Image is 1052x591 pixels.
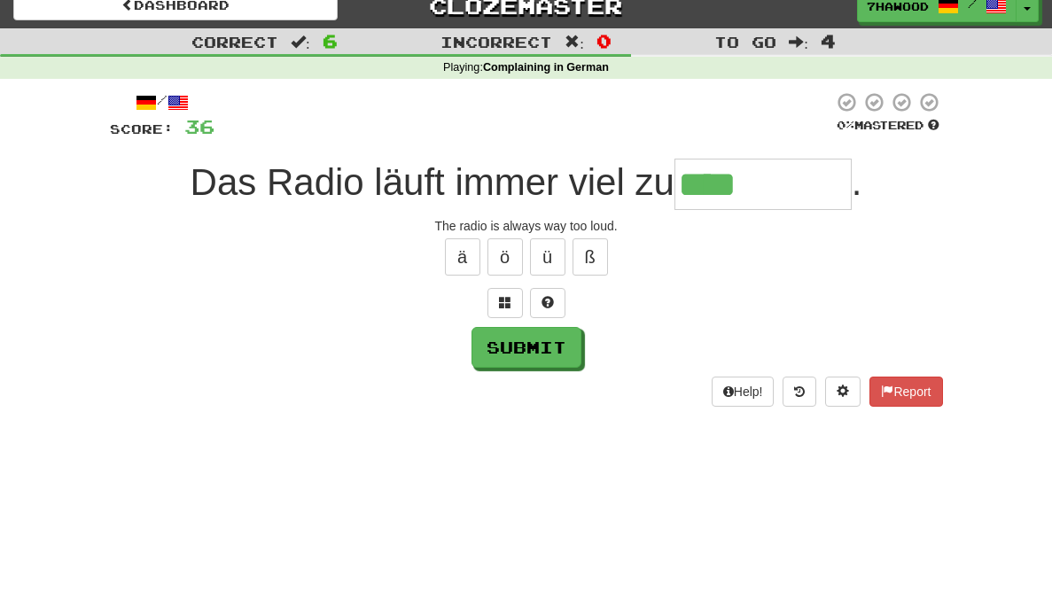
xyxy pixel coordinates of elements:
span: 0 % [837,118,854,132]
span: Incorrect [440,33,552,51]
button: Switch sentence to multiple choice alt+p [487,288,523,318]
button: Submit [471,327,581,368]
button: ü [530,238,565,276]
button: Report [869,377,942,407]
div: / [110,91,214,113]
span: 36 [184,115,214,137]
span: : [291,35,310,50]
span: . [852,161,862,203]
button: ß [573,238,608,276]
div: The radio is always way too loud. [110,217,943,235]
span: To go [714,33,776,51]
div: Mastered [833,118,943,134]
span: Score: [110,121,174,136]
span: 4 [821,30,836,51]
span: : [789,35,808,50]
span: Das Radio läuft immer viel zu [191,161,674,203]
button: ö [487,238,523,276]
button: Round history (alt+y) [783,377,816,407]
span: 6 [323,30,338,51]
button: Help! [712,377,775,407]
span: : [565,35,584,50]
button: ä [445,238,480,276]
span: Correct [191,33,278,51]
strong: Complaining in German [483,61,609,74]
span: 0 [596,30,612,51]
button: Single letter hint - you only get 1 per sentence and score half the points! alt+h [530,288,565,318]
